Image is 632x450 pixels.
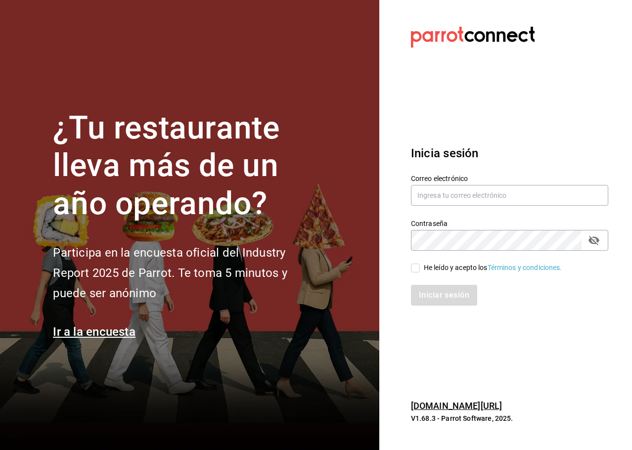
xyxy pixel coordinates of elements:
a: [DOMAIN_NAME][URL] [411,401,502,411]
label: Contraseña [411,220,608,226]
h2: Participa en la encuesta oficial del Industry Report 2025 de Parrot. Te toma 5 minutos y puede se... [53,243,320,303]
a: Ir a la encuesta [53,325,135,339]
div: He leído y acepto los [424,263,562,273]
input: Ingresa tu correo electrónico [411,185,608,206]
p: V1.68.3 - Parrot Software, 2025. [411,413,608,423]
h1: ¿Tu restaurante lleva más de un año operando? [53,109,320,223]
h3: Inicia sesión [411,144,608,162]
a: Términos y condiciones. [488,264,562,271]
button: passwordField [586,232,602,249]
label: Correo electrónico [411,175,608,181]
